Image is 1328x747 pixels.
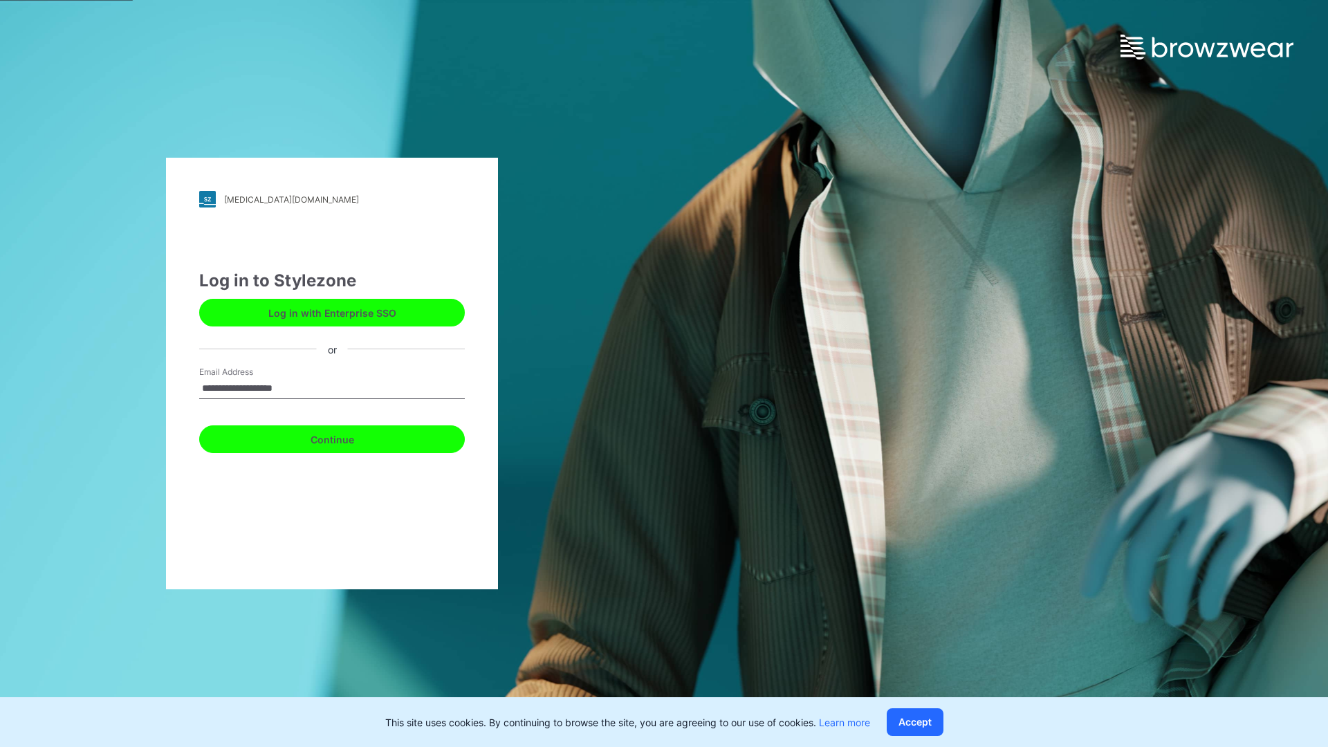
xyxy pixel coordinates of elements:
[199,299,465,326] button: Log in with Enterprise SSO
[199,268,465,293] div: Log in to Stylezone
[1120,35,1293,59] img: browzwear-logo.e42bd6dac1945053ebaf764b6aa21510.svg
[317,342,348,356] div: or
[819,717,870,728] a: Learn more
[199,191,465,207] a: [MEDICAL_DATA][DOMAIN_NAME]
[199,366,296,378] label: Email Address
[199,425,465,453] button: Continue
[385,715,870,730] p: This site uses cookies. By continuing to browse the site, you are agreeing to our use of cookies.
[224,194,359,205] div: [MEDICAL_DATA][DOMAIN_NAME]
[199,191,216,207] img: stylezone-logo.562084cfcfab977791bfbf7441f1a819.svg
[887,708,943,736] button: Accept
